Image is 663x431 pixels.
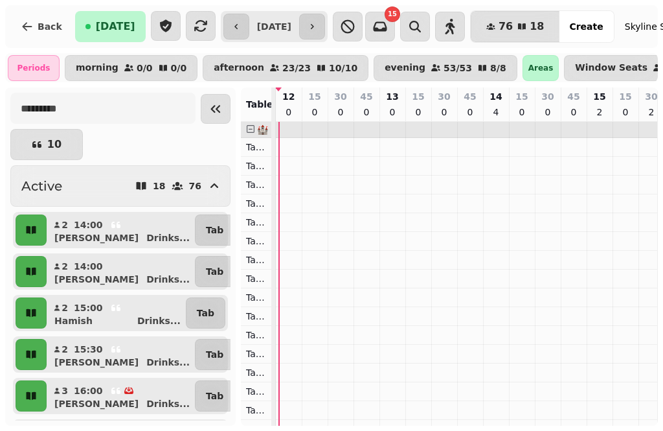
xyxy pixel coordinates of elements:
[471,11,560,42] button: 7618
[76,63,118,73] p: morning
[412,90,424,103] p: 15
[439,106,449,119] p: 0
[543,106,553,119] p: 0
[54,397,139,410] p: [PERSON_NAME]
[195,215,234,246] button: Tab
[61,343,69,356] p: 2
[246,385,266,398] p: Table 114
[284,106,294,119] p: 0
[195,256,234,287] button: Tab
[146,397,190,410] p: Drinks ...
[206,224,223,237] p: Tab
[49,297,183,329] button: 215:00HamishDrinks...
[49,215,192,246] button: 214:00[PERSON_NAME]Drinks...
[490,64,506,73] p: 8 / 8
[489,90,502,103] p: 14
[61,384,69,397] p: 3
[246,178,266,191] p: Table 103
[246,347,266,360] p: Table 112
[61,218,69,231] p: 2
[195,380,234,412] button: Tab
[388,11,397,17] span: 15
[74,384,103,397] p: 16:00
[335,106,346,119] p: 0
[499,21,513,32] span: 76
[257,124,344,135] span: 🏰 Window Seats
[413,106,423,119] p: 0
[75,11,146,42] button: [DATE]
[386,90,398,103] p: 13
[137,64,153,73] p: 0 / 0
[10,165,230,207] button: Active1876
[146,231,190,244] p: Drinks ...
[10,11,73,42] button: Back
[61,301,69,314] p: 2
[21,177,62,195] h2: Active
[146,356,190,369] p: Drinks ...
[517,106,527,119] p: 0
[74,260,103,273] p: 14:00
[523,55,559,81] div: Areas
[645,90,657,103] p: 30
[10,129,83,160] button: 10
[54,273,139,286] p: [PERSON_NAME]
[444,64,472,73] p: 53 / 53
[146,273,190,286] p: Drinks ...
[246,235,266,248] p: Table 106
[201,94,230,124] button: Collapse sidebar
[246,197,266,210] p: Table 104
[74,301,103,314] p: 15:00
[54,314,93,327] p: Hamish
[49,339,192,370] button: 215:30[PERSON_NAME]Drinks...
[246,329,266,342] p: Table 111
[206,390,223,402] p: Tab
[246,141,266,154] p: Table 101
[206,265,223,278] p: Tab
[593,90,605,103] p: 15
[619,90,631,103] p: 15
[594,106,605,119] p: 2
[246,291,266,304] p: Table 109
[8,55,60,81] div: Periods
[246,310,266,323] p: Table 110
[329,64,357,73] p: 10 / 10
[567,90,579,103] p: 45
[186,297,225,329] button: Tab
[74,343,103,356] p: 15:30
[541,90,554,103] p: 30
[171,64,187,73] p: 0 / 0
[282,64,311,73] p: 23 / 23
[568,106,579,119] p: 0
[137,314,181,327] p: Drinks ...
[246,404,266,417] p: Table 115
[559,11,613,42] button: Create
[246,272,266,285] p: Table 108
[385,63,425,73] p: evening
[189,181,201,191] p: 76
[491,106,501,119] p: 4
[246,366,266,379] p: Table 113
[569,22,603,31] span: Create
[282,90,295,103] p: 12
[96,21,135,32] span: [DATE]
[195,339,234,370] button: Tab
[374,55,517,81] button: evening53/538/8
[246,216,266,229] p: Table 105
[438,90,450,103] p: 30
[308,90,320,103] p: 15
[465,106,475,119] p: 0
[620,106,631,119] p: 0
[464,90,476,103] p: 45
[54,356,139,369] p: [PERSON_NAME]
[47,139,62,150] p: 10
[246,159,266,172] p: Table 102
[646,106,657,119] p: 2
[387,106,398,119] p: 0
[38,22,62,31] span: Back
[575,63,647,73] p: Window Seats
[515,90,528,103] p: 15
[361,106,372,119] p: 0
[65,55,197,81] button: morning0/00/0
[74,218,103,231] p: 14:00
[203,55,368,81] button: afternoon23/2310/10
